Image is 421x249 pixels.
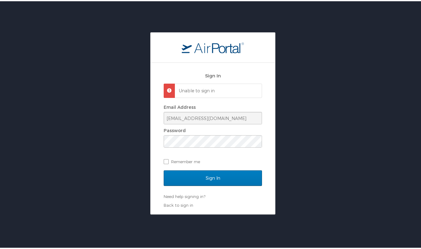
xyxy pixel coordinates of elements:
[164,127,186,132] label: Password
[179,86,256,93] p: Unable to sign in
[164,201,193,206] a: Back to sign in
[164,156,262,165] label: Remember me
[164,193,205,198] a: Need help signing in?
[164,71,262,78] h2: Sign In
[164,169,262,185] input: Sign In
[164,103,196,108] label: Email Address
[182,41,244,52] img: logo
